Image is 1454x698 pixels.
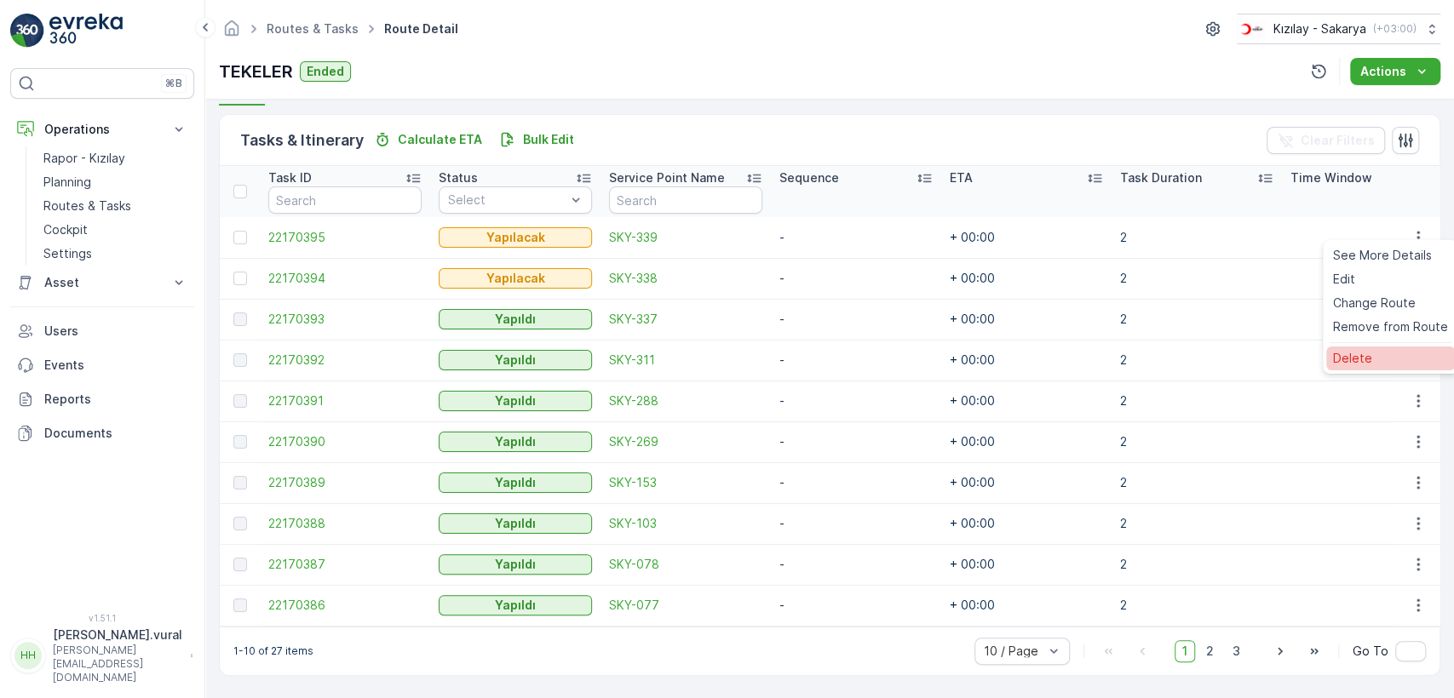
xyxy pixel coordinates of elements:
button: Kızılay - Sakarya(+03:00) [1237,14,1440,44]
div: Toggle Row Selected [233,394,247,408]
button: Yapılacak [439,227,592,248]
td: + 00:00 [941,421,1112,462]
p: Service Point Name [609,169,725,186]
td: + 00:00 [941,340,1112,380]
a: 22170392 [268,352,422,369]
td: - [771,217,941,258]
td: - [771,585,941,626]
button: Yapıldı [439,472,592,493]
button: Asset [10,266,194,300]
a: Events [10,348,194,382]
span: SKY-269 [609,433,762,450]
p: Routes & Tasks [43,197,131,215]
button: Calculate ETA [367,129,489,150]
button: Clear Filters [1267,127,1385,154]
a: SKY-311 [609,352,762,369]
a: 22170393 [268,311,422,328]
span: 3 [1225,640,1248,662]
a: Settings [37,242,194,266]
p: Time Window [1290,169,1372,186]
div: Toggle Row Selected [233,353,247,367]
span: SKY-103 [609,515,762,532]
p: Yapıldı [495,311,536,328]
p: 2 [1120,433,1273,450]
button: Ended [300,61,351,82]
a: SKY-339 [609,229,762,246]
button: Yapıldı [439,595,592,615]
span: SKY-077 [609,597,762,614]
div: Toggle Row Selected [233,435,247,449]
a: SKY-288 [609,392,762,409]
button: Yapıldı [439,309,592,329]
p: Calculate ETA [398,131,482,148]
a: Reports [10,382,194,416]
p: Status [439,169,478,186]
p: Actions [1360,63,1406,80]
p: Select [448,192,566,209]
a: SKY-338 [609,270,762,287]
p: Yapılacak [486,270,545,287]
span: Route Detail [381,20,462,37]
td: + 00:00 [941,462,1112,503]
button: Yapıldı [439,513,592,534]
a: Routes & Tasks [267,21,359,36]
a: SKY-078 [609,556,762,573]
p: Yapıldı [495,352,536,369]
td: + 00:00 [941,544,1112,585]
p: ETA [950,169,973,186]
p: Events [44,357,187,374]
button: HH[PERSON_NAME].vural[PERSON_NAME][EMAIL_ADDRESS][DOMAIN_NAME] [10,626,194,684]
p: Planning [43,174,91,191]
span: Go To [1353,643,1388,660]
input: Search [609,186,762,214]
span: See More Details [1333,247,1432,264]
td: - [771,462,941,503]
p: Users [44,323,187,340]
p: Yapılacak [486,229,545,246]
p: 2 [1120,474,1273,491]
p: 2 [1120,229,1273,246]
span: 1 [1175,640,1195,662]
p: Yapıldı [495,474,536,491]
span: Edit [1333,271,1355,288]
span: SKY-337 [609,311,762,328]
p: 2 [1120,392,1273,409]
a: 22170391 [268,392,422,409]
span: 22170394 [268,270,422,287]
span: Remove from Route [1333,318,1448,335]
p: Kızılay - Sakarya [1273,20,1366,37]
a: Routes & Tasks [37,194,194,218]
div: Toggle Row Selected [233,231,247,244]
p: Documents [44,425,187,442]
td: - [771,544,941,585]
a: 22170390 [268,433,422,450]
button: Yapıldı [439,432,592,452]
a: Users [10,314,194,348]
p: Clear Filters [1301,132,1375,149]
a: SKY-153 [609,474,762,491]
p: Operations [44,121,160,138]
p: 2 [1120,556,1273,573]
td: + 00:00 [941,217,1112,258]
button: Yapılacak [439,268,592,289]
p: Settings [43,245,92,262]
p: Asset [44,274,160,291]
img: k%C4%B1z%C4%B1lay_DTAvauz.png [1237,20,1267,38]
p: Bulk Edit [523,131,574,148]
button: Bulk Edit [492,129,581,150]
td: + 00:00 [941,380,1112,421]
button: Operations [10,112,194,146]
a: 22170388 [268,515,422,532]
p: 2 [1120,515,1273,532]
p: 1-10 of 27 items [233,644,313,658]
a: Documents [10,416,194,450]
p: Reports [44,391,187,408]
a: Rapor - Kızılay [37,146,194,170]
span: 22170387 [268,556,422,573]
